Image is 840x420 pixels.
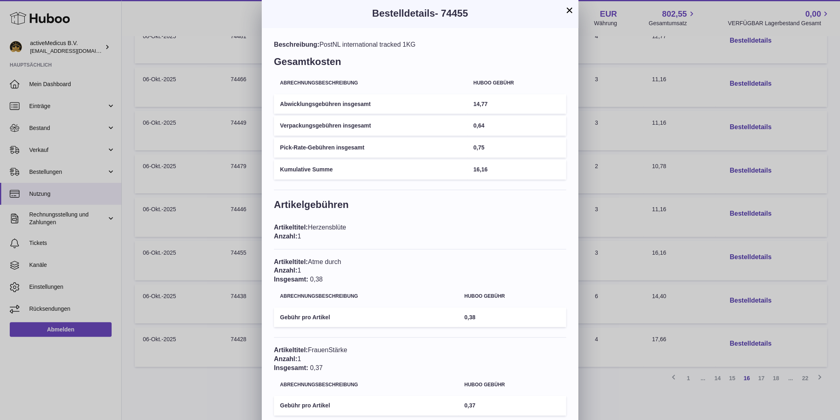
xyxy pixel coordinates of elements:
[274,355,297,362] span: Anzahl:
[274,41,319,48] span: Beschreibung:
[458,288,566,305] th: Huboo Gebühr
[274,224,308,231] span: Artikeltitel:
[310,364,323,371] span: 0,37
[274,74,467,92] th: Abrechnungsbeschreibung
[274,7,566,20] h3: Bestelldetails
[473,166,487,173] span: 16,16
[458,376,566,394] th: Huboo Gebühr
[274,138,467,158] td: Pick-Rate-Gebühren insgesamt
[274,116,467,136] td: Verpackungsgebühren insgesamt
[274,396,458,416] td: Gebühr pro Artikel
[274,276,308,283] span: Insgesamt:
[467,74,566,92] th: Huboo Gebühr
[564,5,574,15] button: ×
[274,94,467,114] td: Abwicklungsgebühren insgesamt
[473,122,484,129] span: 0,64
[274,267,297,274] span: Anzahl:
[274,364,308,371] span: Insgesamt:
[274,233,297,240] span: Anzahl:
[274,307,458,327] td: Gebühr pro Artikel
[473,101,487,107] span: 14,77
[464,402,475,409] span: 0,37
[464,314,475,320] span: 0,38
[473,144,484,151] span: 0,75
[274,258,566,284] div: Atme durch 1
[274,160,467,180] td: Kumulative Summe
[274,55,566,72] h3: Gesamtkosten
[274,346,566,372] div: FrauenStärke 1
[274,40,566,49] div: PostNL international tracked 1KG
[274,376,458,394] th: Abrechnungsbeschreibung
[274,346,308,353] span: Artikeltitel:
[274,198,566,215] h3: Artikelgebühren
[274,223,566,240] div: Herzensblüte 1
[274,258,308,265] span: Artikeltitel:
[435,8,468,19] span: - 74455
[310,276,323,283] span: 0,38
[274,288,458,305] th: Abrechnungsbeschreibung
